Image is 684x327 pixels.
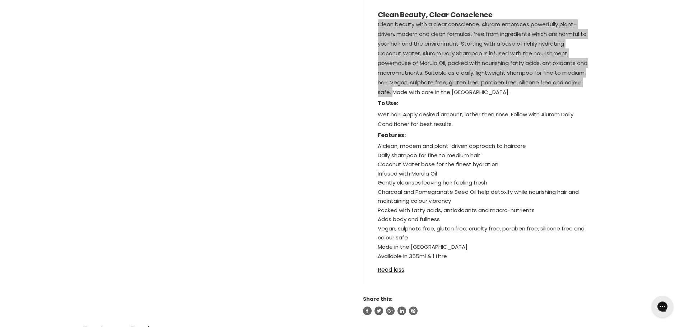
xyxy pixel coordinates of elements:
[378,99,398,107] strong: To Use:
[378,206,588,215] li: Packed with fatty acids, antioxidants and macro-nutrients
[378,160,588,169] li: Coconut Water base for the finest hydration
[378,224,588,242] li: Vegan, sulphate free, gluten free, cruelty free, paraben free, silicone free and colour safe
[378,19,588,98] p: Clean beauty with a clear conscience. Aluram embraces powerfully plant-driven, modern and clean f...
[378,169,588,178] li: Infused with Marula Oil
[378,10,493,20] strong: Clean Beauty, Clear Conscience
[378,242,588,252] li: Made in the [GEOGRAPHIC_DATA]
[648,293,677,320] iframe: Gorgias live chat messenger
[363,296,602,315] aside: Share this:
[378,109,588,130] p: Wet hair. Apply desired amount, lather then rinse. Follow with Aluram Daily Conditioner for best ...
[378,178,588,187] li: Gently cleanses leaving hair feeling fresh
[378,215,588,224] li: Adds body and fullness
[363,295,392,303] span: Share this:
[378,187,588,206] li: Charcoal and Pomegranate Seed Oil help detoxify while nourishing hair and maintaining colour vibr...
[378,131,406,139] strong: Features:
[378,251,588,262] p: Available in 355ml & 1 Litre
[378,141,588,151] li: A clean, modern and plant-driven approach to haircare
[378,262,588,273] a: Read less
[378,151,588,160] li: Daily shampoo for fine to medium hair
